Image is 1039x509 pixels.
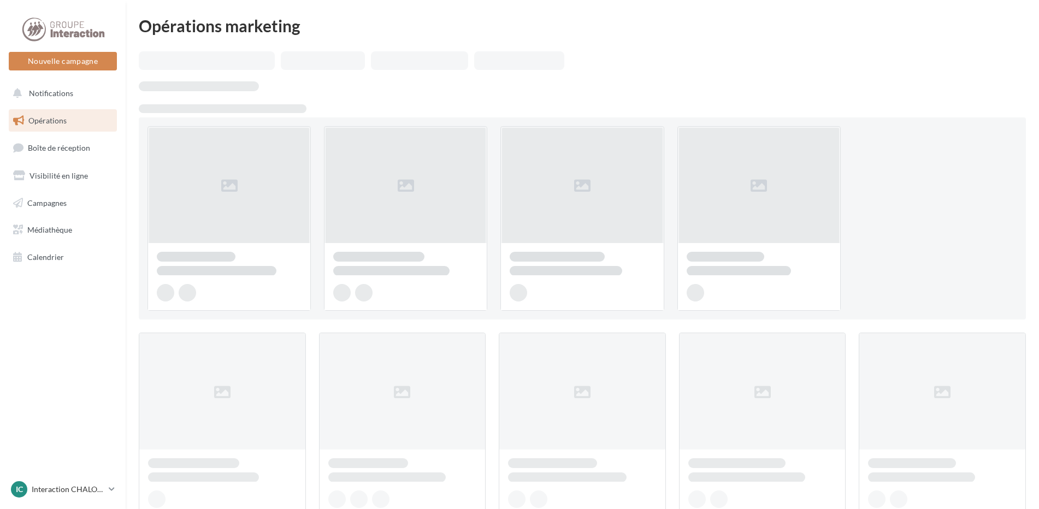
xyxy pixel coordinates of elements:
[29,88,73,98] span: Notifications
[29,171,88,180] span: Visibilité en ligne
[27,198,67,207] span: Campagnes
[28,143,90,152] span: Boîte de réception
[32,484,104,495] p: Interaction CHALONS EN [GEOGRAPHIC_DATA]
[139,17,1026,34] div: Opérations marketing
[7,136,119,159] a: Boîte de réception
[27,225,72,234] span: Médiathèque
[16,484,23,495] span: IC
[9,479,117,500] a: IC Interaction CHALONS EN [GEOGRAPHIC_DATA]
[7,109,119,132] a: Opérations
[7,218,119,241] a: Médiathèque
[27,252,64,262] span: Calendrier
[7,82,115,105] button: Notifications
[9,52,117,70] button: Nouvelle campagne
[7,164,119,187] a: Visibilité en ligne
[7,246,119,269] a: Calendrier
[28,116,67,125] span: Opérations
[7,192,119,215] a: Campagnes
